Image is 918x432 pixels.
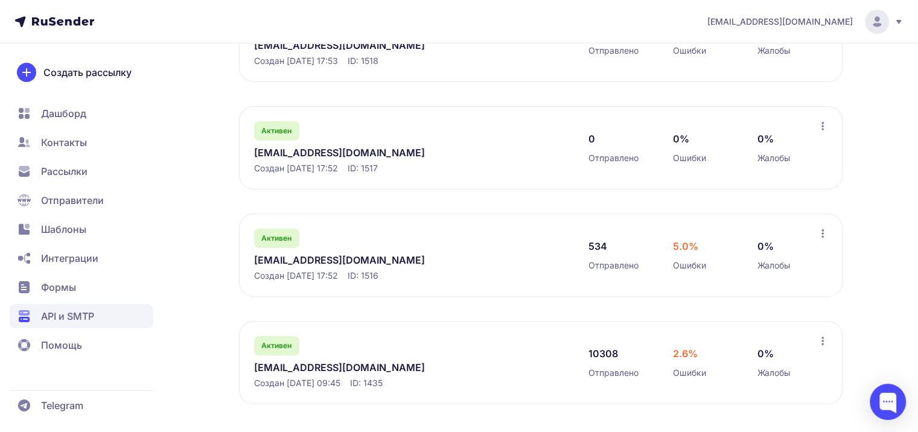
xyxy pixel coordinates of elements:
span: 2.6% [673,346,698,361]
span: ID: 1518 [348,55,378,67]
span: Ошибки [673,45,706,57]
span: Создан [DATE] 09:45 [254,377,340,389]
span: Активен [261,341,292,351]
span: 0 [588,132,595,146]
span: Формы [41,280,76,294]
a: [EMAIL_ADDRESS][DOMAIN_NAME] [254,145,502,160]
span: Шаблоны [41,222,86,237]
span: Telegram [41,398,83,413]
a: [EMAIL_ADDRESS][DOMAIN_NAME] [254,253,502,267]
span: 0% [757,132,774,146]
a: [EMAIL_ADDRESS][DOMAIN_NAME] [254,360,502,375]
span: 0% [757,346,774,361]
span: Отправлено [588,152,639,164]
span: 534 [588,239,607,253]
span: Дашборд [41,106,86,121]
span: Активен [261,233,292,243]
span: Жалобы [757,45,790,57]
span: Отправители [41,193,104,208]
span: Ошибки [673,367,706,379]
span: Жалобы [757,152,790,164]
span: Отправлено [588,259,639,272]
span: Отправлено [588,367,639,379]
span: ID: 1516 [348,270,378,282]
span: Контакты [41,135,87,150]
a: Telegram [10,393,153,418]
span: Жалобы [757,367,790,379]
span: ID: 1517 [348,162,378,174]
span: Отправлено [588,45,639,57]
span: Рассылки [41,164,88,179]
a: [EMAIL_ADDRESS][DOMAIN_NAME] [254,38,502,52]
span: 5.0% [673,239,698,253]
span: 10308 [588,346,618,361]
span: Интеграции [41,251,98,265]
span: Активен [261,126,292,136]
span: 0% [673,132,689,146]
span: Ошибки [673,259,706,272]
span: ID: 1435 [350,377,383,389]
span: Создан [DATE] 17:52 [254,270,338,282]
span: Создан [DATE] 17:52 [254,162,338,174]
span: 0% [757,239,774,253]
span: [EMAIL_ADDRESS][DOMAIN_NAME] [707,16,853,28]
span: Создан [DATE] 17:53 [254,55,338,67]
span: Создать рассылку [43,65,132,80]
span: Жалобы [757,259,790,272]
span: Ошибки [673,152,706,164]
span: Помощь [41,338,82,352]
span: API и SMTP [41,309,94,323]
